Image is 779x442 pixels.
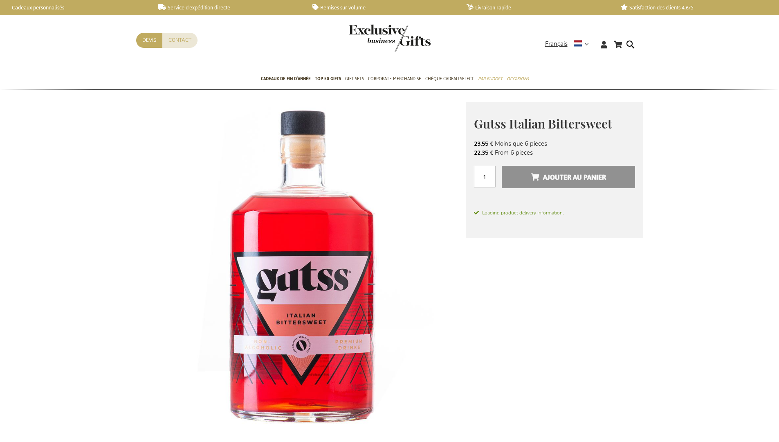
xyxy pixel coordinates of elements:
[478,69,503,90] a: Par budget
[349,25,390,52] a: store logo
[507,74,529,83] span: Occasions
[315,74,341,83] span: TOP 50 Gifts
[158,4,299,11] a: Service d'expédition directe
[425,74,474,83] span: Chèque Cadeau Select
[474,148,635,157] li: From 6 pieces
[467,4,608,11] a: Livraison rapide
[345,74,364,83] span: Gift Sets
[474,139,635,148] li: Moins que 6 pieces
[368,69,421,90] a: Corporate Merchandise
[474,115,612,132] span: Gutss Italian Bittersweet
[315,69,341,90] a: TOP 50 Gifts
[474,140,493,148] span: 23,55 €
[261,74,311,83] span: Cadeaux de fin d’année
[621,4,762,11] a: Satisfaction des clients 4,6/5
[507,69,529,90] a: Occasions
[368,74,421,83] span: Corporate Merchandise
[349,25,431,52] img: Exclusive Business gifts logo
[345,69,364,90] a: Gift Sets
[474,209,635,216] span: Loading product delivery information.
[545,39,568,49] span: Français
[478,74,503,83] span: Par budget
[4,4,145,11] a: Cadeaux personnalisés
[474,166,496,187] input: Qté
[261,69,311,90] a: Cadeaux de fin d’année
[136,102,466,432] img: Gutss Italian Bittersweet
[312,4,453,11] a: Remises sur volume
[425,69,474,90] a: Chèque Cadeau Select
[136,33,162,48] a: Devis
[474,149,493,157] span: 22,35 €
[162,33,198,48] a: Contact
